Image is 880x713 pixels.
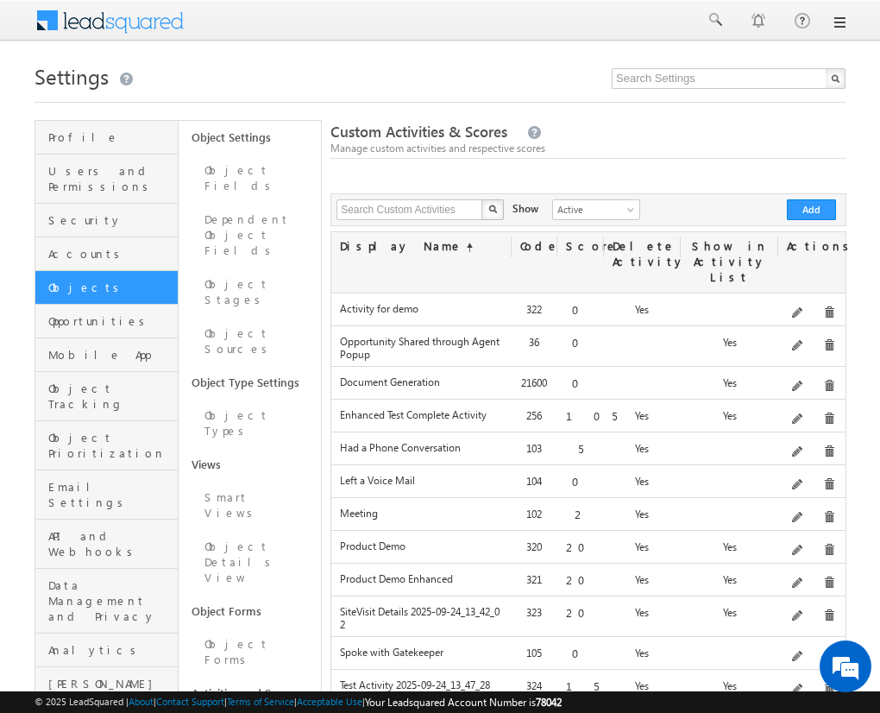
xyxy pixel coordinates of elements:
div: 0 [557,301,604,325]
label: Spoke with Gatekeeper [340,646,502,659]
div: 20 [557,604,604,628]
span: Custom Activities & Scores [330,122,507,142]
a: Acceptable Use [297,696,362,707]
div: 2 [557,506,604,530]
a: Dependent Object Fields [179,203,322,268]
span: Analytics [48,642,173,658]
div: 105 [512,645,558,669]
label: SiteVisit Details 2025-09-24_13_42_02 [340,605,502,631]
div: Yes [681,539,778,563]
a: API and Webhooks [35,520,178,569]
div: Yes [604,506,681,530]
div: Yes [604,645,681,669]
span: Settings [35,62,109,90]
label: Meeting [340,507,502,520]
a: [PERSON_NAME] [35,667,178,701]
div: Yes [604,473,681,497]
span: 78042 [536,696,562,709]
div: Yes [681,604,778,628]
span: Email Settings [48,479,173,510]
span: Security [48,212,173,228]
div: Yes [681,375,778,399]
label: Enhanced Test Complete Activity [340,408,502,421]
a: Object Settings [179,121,322,154]
div: 0 [557,334,604,358]
a: Profile [35,121,178,155]
a: Object Forms [179,628,322,677]
div: Actions [778,232,845,262]
a: Object Fields [179,154,322,203]
div: Yes [604,571,681,596]
label: Document Generation [340,375,502,388]
a: Contact Support [156,696,224,707]
div: 20 [557,571,604,596]
div: 324 [512,678,558,702]
a: Object Stages [179,268,322,317]
button: Add [787,199,836,220]
div: Score [557,232,604,262]
div: Yes [604,407,681,432]
a: Opportunities [35,305,178,338]
div: 256 [512,407,558,432]
a: Terms of Service [227,696,294,707]
div: 0 [557,645,604,669]
a: Analytics [35,634,178,667]
a: Views [179,448,322,481]
div: 20 [557,539,604,563]
div: 105 [557,407,604,432]
span: Users and Permissions [48,163,173,194]
span: Your Leadsquared Account Number is [365,696,562,709]
span: Mobile App [48,347,173,363]
label: Product Demo Enhanced [340,572,502,585]
a: Object Details View [179,530,322,595]
span: Active [553,202,635,218]
a: Object Prioritization [35,421,178,470]
a: About [129,696,154,707]
div: 322 [512,301,558,325]
span: Object Prioritization [48,430,173,461]
a: Accounts [35,237,178,271]
div: 103 [512,440,558,464]
div: Yes [604,539,681,563]
span: API and Webhooks [48,528,173,559]
div: 104 [512,473,558,497]
div: 102 [512,506,558,530]
a: Mobile App [35,338,178,372]
div: Yes [604,678,681,702]
span: Objects [48,280,173,295]
div: 15 [557,678,604,702]
a: Data Management and Privacy [35,569,178,634]
span: © 2025 LeadSquared | | | | | [35,694,562,710]
img: Search [488,205,497,213]
span: Delete Activity [613,238,685,268]
label: Left a Voice Mail [340,474,502,487]
span: Accounts [48,246,173,262]
div: 323 [512,604,558,628]
label: Product Demo [340,539,502,552]
a: Objects [35,271,178,305]
div: Show [512,199,538,217]
span: Opportunities [48,313,173,329]
a: Object Tracking [35,372,178,421]
a: Object Sources [179,317,322,366]
label: Opportunity Shared through Agent Popup [340,335,502,361]
span: Object Tracking [48,381,173,412]
div: 36 [512,334,558,358]
a: Object Forms [179,595,322,628]
a: Object Types [179,399,322,448]
div: Yes [681,678,778,702]
div: Display Name [331,232,511,262]
label: Had a Phone Conversation [340,441,502,454]
div: 320 [512,539,558,563]
label: Activity for demo [340,302,502,315]
div: 0 [557,375,604,399]
span: Profile [48,129,173,145]
span: [PERSON_NAME] [48,676,173,691]
input: Search Settings [612,68,845,89]
a: Object Type Settings [179,366,322,399]
span: Data Management and Privacy [48,577,173,624]
a: Smart Views [179,481,322,530]
a: Active [552,199,640,220]
div: 21600 [512,375,558,399]
div: Yes [604,301,681,325]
